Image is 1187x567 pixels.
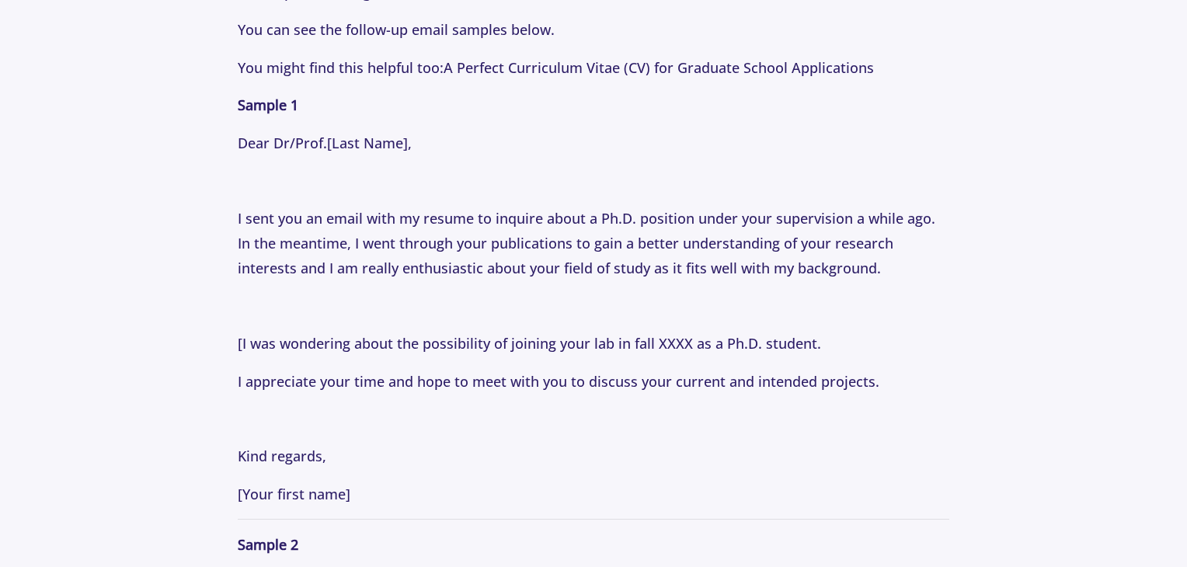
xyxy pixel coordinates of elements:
[327,134,408,152] span: [Last Name]
[238,96,298,114] strong: Sample 1
[238,369,950,394] p: I appreciate your time and hope to meet with you to discuss your current and intended projects.
[238,334,242,353] a: [
[238,482,950,506] p: [Your first name]
[238,444,950,468] p: Kind regards,
[238,535,298,554] strong: Sample 2
[444,58,874,77] a: A Perfect Curriculum Vitae (CV) for Graduate School Applications
[238,331,950,356] p: I was wondering about the possibility of joining your lab in fall XXXX as a Ph.D. student.
[238,130,950,155] p: Dear Dr/Prof. ,
[238,17,950,42] p: You can see the follow-up email samples below.
[238,55,950,80] p: You might find this helpful too:
[238,206,950,281] p: I sent you an email with my resume to inquire about a Ph.D. position under your supervision a whi...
